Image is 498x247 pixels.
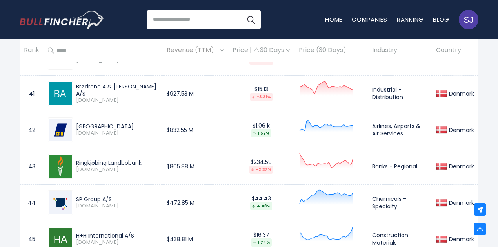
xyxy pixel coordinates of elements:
[233,47,290,55] div: Price | 30 Days
[20,148,44,184] td: 43
[249,166,273,174] div: -2.37%
[447,236,474,243] div: Denmark
[447,90,474,97] div: Denmark
[233,122,290,137] div: $1.06 k
[251,238,272,247] div: 1.74%
[368,148,432,184] td: Banks - Regional
[233,159,290,174] div: $234.59
[432,39,478,62] th: Country
[76,239,158,246] span: [DOMAIN_NAME]
[368,112,432,148] td: Airlines, Airports & Air Services
[162,184,228,221] td: $472.85 M
[20,112,44,148] td: 42
[20,184,44,221] td: 44
[49,155,72,178] img: RILBA.CO.png
[233,231,290,247] div: $16.37
[447,163,474,170] div: Denmark
[20,11,104,29] a: Go to homepage
[76,130,158,137] span: [DOMAIN_NAME]
[76,196,158,203] div: SP Group A/S
[397,15,423,23] a: Ranking
[20,75,44,112] td: 41
[162,148,228,184] td: $805.88 M
[251,129,271,137] div: 1.52%
[76,97,158,104] span: [DOMAIN_NAME]
[76,166,158,173] span: [DOMAIN_NAME]
[433,15,449,23] a: Blog
[76,203,158,209] span: [DOMAIN_NAME]
[76,159,158,166] div: Ringkjøbing Landbobank
[76,123,158,130] div: [GEOGRAPHIC_DATA]
[76,232,158,239] div: H+H International A/S
[447,199,474,206] div: Denmark
[352,15,387,23] a: Companies
[162,112,228,148] td: $832.55 M
[20,39,44,62] th: Rank
[76,83,158,97] div: Brødrene A & [PERSON_NAME] A/S
[250,93,273,101] div: -3.21%
[368,75,432,112] td: Industrial - Distribution
[447,126,474,133] div: Denmark
[233,86,290,101] div: $15.13
[250,202,272,210] div: 4.43%
[162,75,228,112] td: $927.53 M
[20,11,104,29] img: Bullfincher logo
[241,10,261,29] button: Search
[233,195,290,210] div: $44.43
[368,184,432,221] td: Chemicals - Specialty
[368,39,432,62] th: Industry
[49,191,72,214] img: SPG.CO.png
[325,15,342,23] a: Home
[49,119,72,141] img: KBHL.CO.png
[294,39,368,62] th: Price (30 Days)
[167,45,218,57] span: Revenue (TTM)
